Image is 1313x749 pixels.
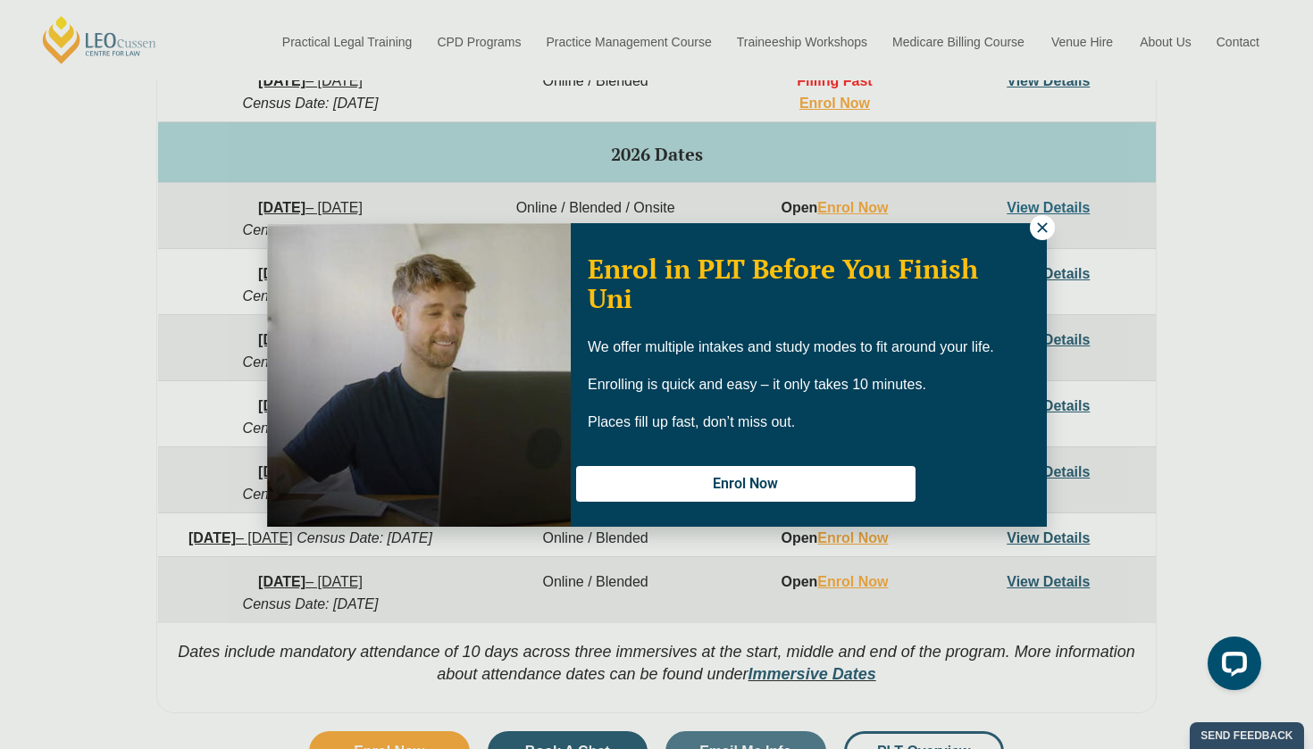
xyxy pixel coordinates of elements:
[267,223,571,527] img: Woman in yellow blouse holding folders looking to the right and smiling
[588,251,978,316] span: Enrol in PLT Before You Finish Uni
[588,414,795,429] span: Places fill up fast, don’t miss out.
[588,377,926,392] span: Enrolling is quick and easy – it only takes 10 minutes.
[588,339,994,354] span: We offer multiple intakes and study modes to fit around your life.
[1030,215,1055,240] button: Close
[576,466,916,502] button: Enrol Now
[1193,629,1268,704] iframe: LiveChat chat widget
